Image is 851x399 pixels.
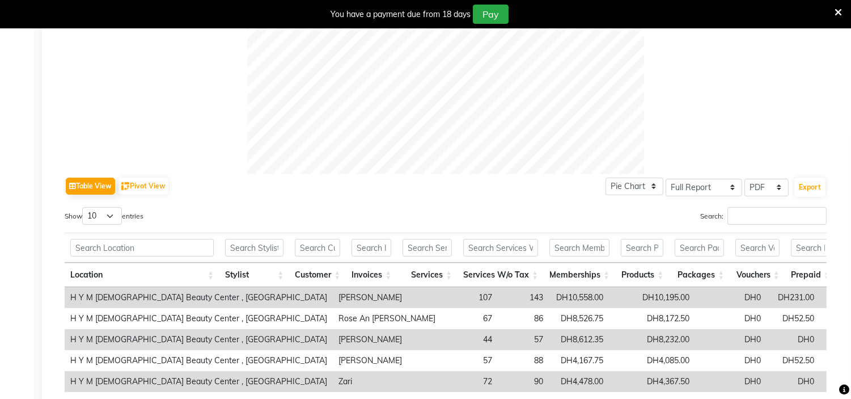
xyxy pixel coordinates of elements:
[544,263,615,287] th: Memberships: activate to sort column ascending
[333,287,441,308] td: [PERSON_NAME]
[549,287,609,308] td: DH10,558.00
[727,207,827,225] input: Search:
[498,371,549,392] td: 90
[333,329,441,350] td: [PERSON_NAME]
[65,263,219,287] th: Location: activate to sort column ascending
[346,263,397,287] th: Invoices: activate to sort column ascending
[621,239,663,257] input: Search Products
[695,308,767,329] td: DH0
[730,263,785,287] th: Vouchers: activate to sort column ascending
[441,350,498,371] td: 57
[397,263,458,287] th: Services: activate to sort column ascending
[700,207,827,225] label: Search:
[70,239,214,257] input: Search Location
[549,329,609,350] td: DH8,612.35
[121,182,130,191] img: pivot.png
[615,263,669,287] th: Products: activate to sort column ascending
[331,9,471,20] div: You have a payment due from 18 days
[767,329,820,350] td: DH0
[65,308,333,329] td: H Y M [DEMOGRAPHIC_DATA] Beauty Center , [GEOGRAPHIC_DATA]
[695,287,767,308] td: DH0
[549,371,609,392] td: DH4,478.00
[225,239,283,257] input: Search Stylist
[295,239,340,257] input: Search Customer
[333,371,441,392] td: Zari
[675,239,724,257] input: Search Packages
[794,178,825,197] button: Export
[65,329,333,350] td: H Y M [DEMOGRAPHIC_DATA] Beauty Center , [GEOGRAPHIC_DATA]
[118,178,168,195] button: Pivot View
[333,350,441,371] td: [PERSON_NAME]
[549,239,609,257] input: Search Memberships
[403,239,452,257] input: Search Services
[65,350,333,371] td: H Y M [DEMOGRAPHIC_DATA] Beauty Center , [GEOGRAPHIC_DATA]
[65,371,333,392] td: H Y M [DEMOGRAPHIC_DATA] Beauty Center , [GEOGRAPHIC_DATA]
[441,287,498,308] td: 107
[767,308,820,329] td: DH52.50
[463,239,538,257] input: Search Services W/o Tax
[549,308,609,329] td: DH8,526.75
[498,350,549,371] td: 88
[219,263,289,287] th: Stylist: activate to sort column ascending
[767,371,820,392] td: DH0
[549,350,609,371] td: DH4,167.75
[441,329,498,350] td: 44
[669,263,730,287] th: Packages: activate to sort column ascending
[767,287,820,308] td: DH231.00
[609,350,695,371] td: DH4,085.00
[66,178,115,195] button: Table View
[609,308,695,329] td: DH8,172.50
[785,263,836,287] th: Prepaid: activate to sort column ascending
[289,263,346,287] th: Customer: activate to sort column ascending
[498,329,549,350] td: 57
[333,308,441,329] td: Rose An [PERSON_NAME]
[65,287,333,308] td: H Y M [DEMOGRAPHIC_DATA] Beauty Center , [GEOGRAPHIC_DATA]
[473,5,509,24] button: Pay
[791,239,830,257] input: Search Prepaid
[441,371,498,392] td: 72
[695,350,767,371] td: DH0
[695,329,767,350] td: DH0
[441,308,498,329] td: 67
[498,308,549,329] td: 86
[352,239,391,257] input: Search Invoices
[609,329,695,350] td: DH8,232.00
[458,263,544,287] th: Services W/o Tax: activate to sort column ascending
[767,350,820,371] td: DH52.50
[735,239,779,257] input: Search Vouchers
[498,287,549,308] td: 143
[609,371,695,392] td: DH4,367.50
[65,207,143,225] label: Show entries
[82,207,122,225] select: Showentries
[695,371,767,392] td: DH0
[609,287,695,308] td: DH10,195.00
